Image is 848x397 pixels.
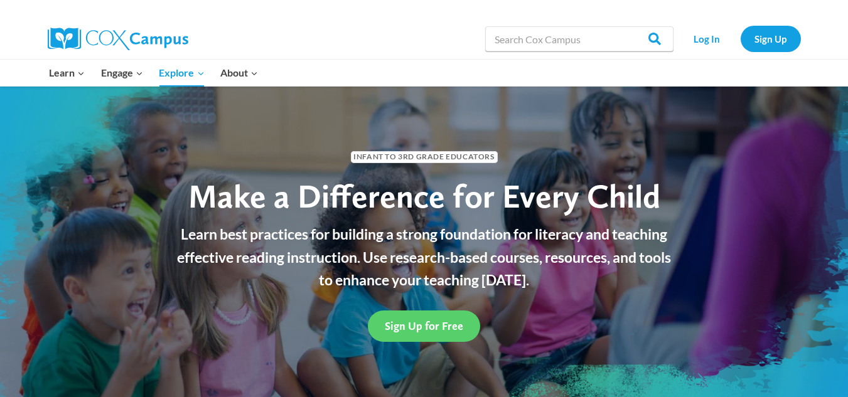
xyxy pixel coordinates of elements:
span: Learn [49,65,85,81]
a: Sign Up [741,26,801,51]
a: Log In [680,26,734,51]
a: Sign Up for Free [368,310,480,341]
span: Sign Up for Free [385,319,463,332]
p: Learn best practices for building a strong foundation for literacy and teaching effective reading... [170,223,679,292]
span: About [220,65,258,81]
span: Make a Difference for Every Child [188,176,660,216]
input: Search Cox Campus [485,26,674,51]
img: Cox Campus [48,28,188,50]
span: Engage [101,65,143,81]
span: Infant to 3rd Grade Educators [351,151,498,163]
nav: Secondary Navigation [680,26,801,51]
nav: Primary Navigation [41,60,266,86]
span: Explore [159,65,204,81]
